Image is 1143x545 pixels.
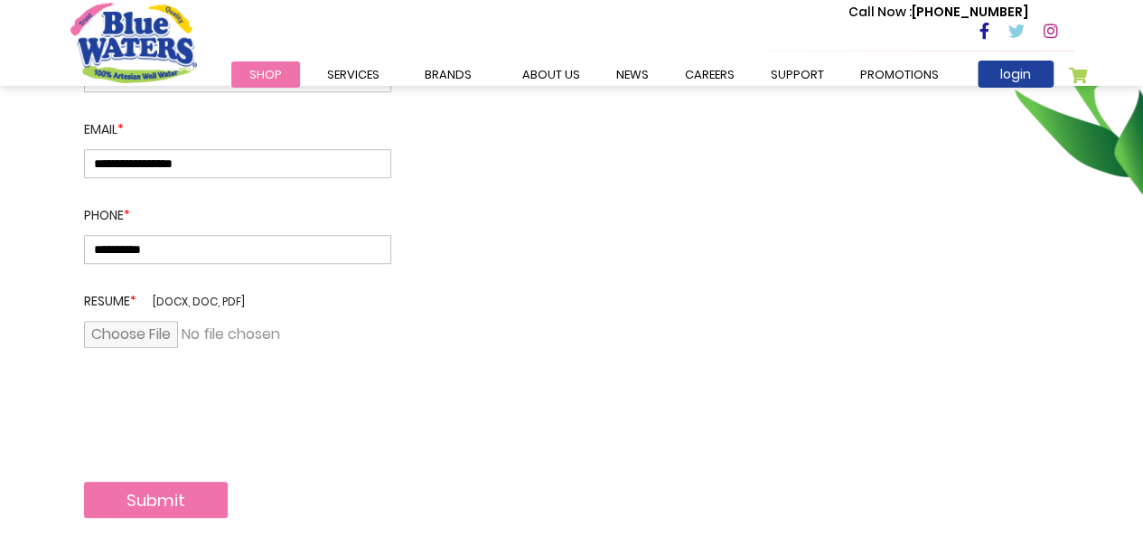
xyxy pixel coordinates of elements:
[753,61,842,88] a: support
[153,294,245,309] span: [docx, doc, pdf]
[598,61,667,88] a: News
[84,178,391,235] label: Phone
[848,3,1028,22] p: [PHONE_NUMBER]
[327,66,379,83] span: Services
[504,61,598,88] a: about us
[84,92,391,149] label: Email
[84,264,391,321] label: Resume
[70,3,197,82] a: store logo
[84,402,359,473] iframe: reCAPTCHA
[425,66,472,83] span: Brands
[848,3,912,21] span: Call Now :
[667,61,753,88] a: careers
[249,66,282,83] span: Shop
[84,482,228,518] button: Submit
[842,61,957,88] a: Promotions
[978,61,1054,88] a: login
